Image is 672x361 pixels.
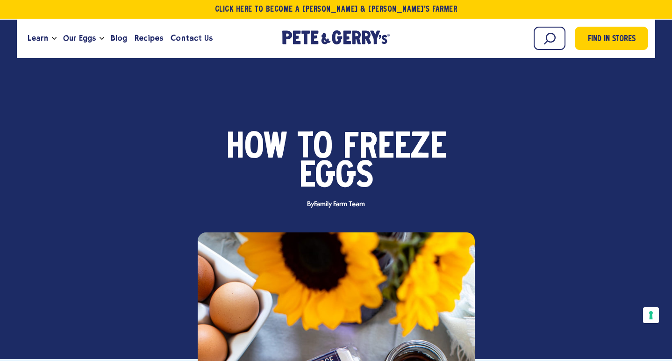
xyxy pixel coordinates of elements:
[534,27,565,50] input: Search
[302,201,370,208] span: By
[135,32,163,44] span: Recipes
[314,201,365,208] span: Family Farm Team
[167,26,216,51] a: Contact Us
[643,307,659,323] button: Your consent preferences for tracking technologies
[299,163,373,192] span: Eggs
[107,26,131,51] a: Blog
[131,26,167,51] a: Recipes
[52,37,57,40] button: Open the dropdown menu for Learn
[343,134,446,163] span: Freeze
[28,32,48,44] span: Learn
[298,134,333,163] span: to
[226,134,287,163] span: How
[111,32,127,44] span: Blog
[575,27,648,50] a: Find in Stores
[100,37,104,40] button: Open the dropdown menu for Our Eggs
[59,26,100,51] a: Our Eggs
[24,26,52,51] a: Learn
[171,32,212,44] span: Contact Us
[588,33,636,46] span: Find in Stores
[63,32,96,44] span: Our Eggs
